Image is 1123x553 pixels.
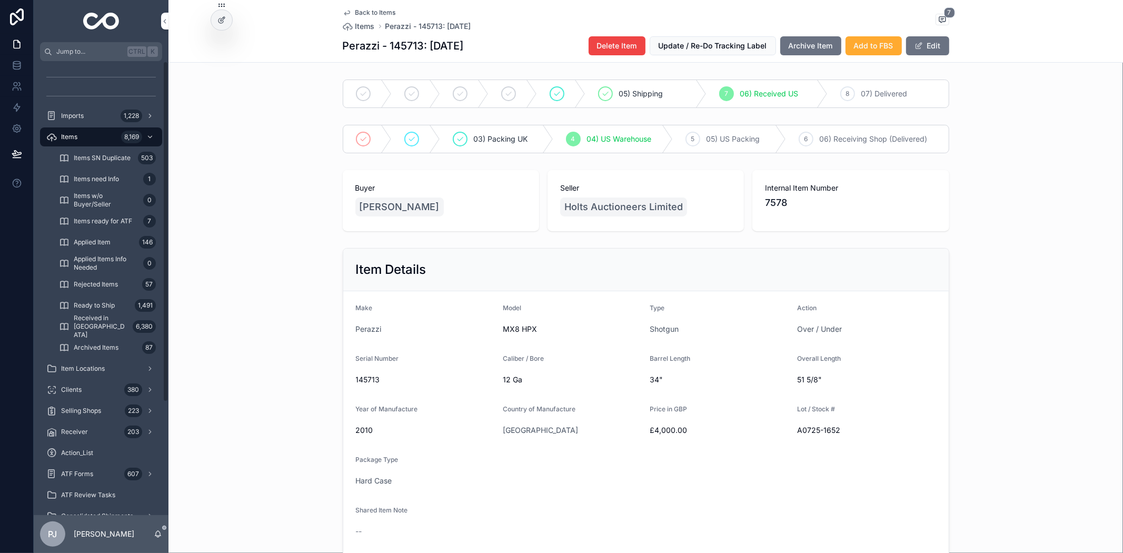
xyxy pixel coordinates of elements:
[40,486,162,505] a: ATF Review Tasks
[355,183,526,193] span: Buyer
[797,425,936,436] span: A0725-1652
[143,194,156,206] div: 0
[83,13,120,29] img: App logo
[139,236,156,249] div: 146
[40,422,162,441] a: Receiver203
[861,88,908,99] span: 07) Delivered
[142,278,156,291] div: 57
[40,127,162,146] a: Items8,169
[503,425,578,436] a: [GEOGRAPHIC_DATA]
[355,197,444,216] a: [PERSON_NAME]
[53,317,162,336] a: Received in [GEOGRAPHIC_DATA]6,380
[587,134,652,144] span: 04) US Warehouse
[53,254,162,273] a: Applied Items Info Needed0
[121,110,142,122] div: 1,228
[650,405,688,413] span: Price in GBP
[820,134,928,144] span: 06) Receiving Shop (Delivered)
[61,112,84,120] span: Imports
[40,507,162,526] a: Consolidated Shipments
[560,183,731,193] span: Seller
[474,134,528,144] span: 03) Packing UK
[740,88,799,99] span: 06) Received US
[61,364,105,373] span: Item Locations
[650,425,789,436] span: £4,000.00
[691,135,694,143] span: 5
[40,443,162,462] a: Action_List
[124,383,142,396] div: 380
[619,88,663,99] span: 05) Shipping
[650,36,776,55] button: Update / Re-Do Tracking Label
[356,425,495,436] span: 2010
[124,468,142,480] div: 607
[789,41,833,51] span: Archive Item
[797,405,835,413] span: Lot / Stock #
[356,324,382,334] a: Perazzi
[650,374,789,385] span: 34"
[385,21,471,32] a: Perazzi - 145713: [DATE]
[74,255,139,272] span: Applied Items Info Needed
[797,324,842,334] span: Over / Under
[356,476,392,486] span: Hard Case
[48,528,57,540] span: PJ
[597,41,637,51] span: Delete Item
[34,61,168,515] div: scrollable content
[133,320,156,333] div: 6,380
[356,354,399,362] span: Serial Number
[564,200,683,214] span: Holts Auctioneers Limited
[356,374,495,385] span: 145713
[148,47,157,56] span: K
[343,38,464,53] h1: Perazzi - 145713: [DATE]
[74,192,139,209] span: Items w/o Buyer/Seller
[74,343,118,352] span: Archived Items
[650,304,665,312] span: Type
[355,21,375,32] span: Items
[944,7,955,18] span: 7
[707,134,760,144] span: 05) US Packing
[53,191,162,210] a: Items w/o Buyer/Seller0
[650,324,679,334] a: Shotgun
[356,506,408,514] span: Shared Item Note
[503,324,642,334] span: MX8 HPX
[135,299,156,312] div: 1,491
[124,426,142,438] div: 203
[503,405,575,413] span: Country of Manufacture
[61,407,101,415] span: Selling Shops
[40,359,162,378] a: Item Locations
[356,304,373,312] span: Make
[125,404,142,417] div: 223
[61,512,133,520] span: Consolidated Shipments
[142,341,156,354] div: 87
[61,491,115,499] span: ATF Review Tasks
[61,386,82,394] span: Clients
[936,14,949,27] button: 7
[780,36,841,55] button: Archive Item
[40,380,162,399] a: Clients380
[53,233,162,252] a: Applied Item146
[127,46,146,57] span: Ctrl
[560,197,687,216] a: Holts Auctioneers Limited
[765,183,936,193] span: Internal Item Number
[503,354,544,362] span: Caliber / Bore
[143,173,156,185] div: 1
[804,135,808,143] span: 6
[846,90,849,98] span: 8
[74,238,111,246] span: Applied Item
[589,36,645,55] button: Delete Item
[356,261,426,278] h2: Item Details
[40,42,162,61] button: Jump to...CtrlK
[356,405,418,413] span: Year of Manufacture
[356,456,399,463] span: Package Type
[61,133,77,141] span: Items
[74,280,118,289] span: Rejected Items
[74,217,132,225] span: Items ready for ATF
[360,200,440,214] span: [PERSON_NAME]
[61,470,93,478] span: ATF Forms
[797,304,817,312] span: Action
[503,304,521,312] span: Model
[355,8,396,17] span: Back to Items
[765,195,936,210] span: 7578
